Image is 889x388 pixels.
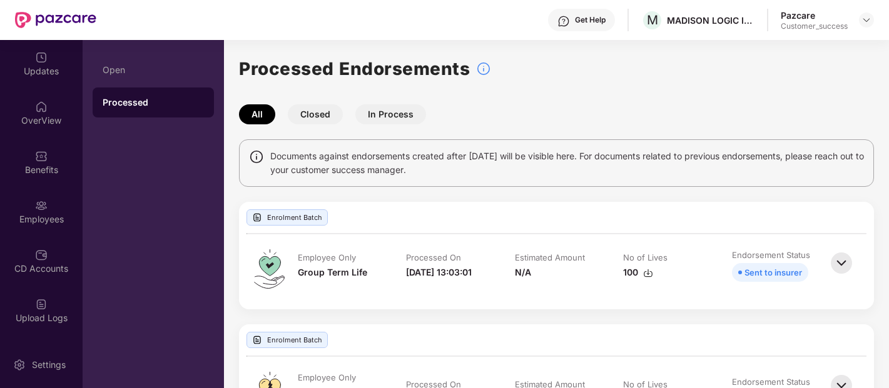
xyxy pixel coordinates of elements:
h1: Processed Endorsements [239,55,470,82]
div: Endorsement Status [732,376,810,387]
img: svg+xml;base64,PHN2ZyBpZD0iQmFjay0zMngzMiIgeG1sbnM9Imh0dHA6Ly93d3cudzMub3JnLzIwMDAvc3ZnIiB3aWR0aD... [828,249,855,277]
div: Group Term Life [298,266,367,279]
button: In Process [355,104,426,124]
img: svg+xml;base64,PHN2ZyBpZD0iRW1wbG95ZWVzIiB4bWxucz0iaHR0cDovL3d3dy53My5vcmcvMjAwMC9zdmciIHdpZHRoPS... [35,199,48,212]
img: svg+xml;base64,PHN2ZyBpZD0iU2V0dGluZy0yMHgyMCIgeG1sbnM9Imh0dHA6Ly93d3cudzMub3JnLzIwMDAvc3ZnIiB3aW... [13,359,26,371]
div: Get Help [575,15,606,25]
div: Employee Only [298,252,356,263]
div: 100 [623,266,653,279]
img: svg+xml;base64,PHN2ZyBpZD0iRHJvcGRvd24tMzJ4MzIiIHhtbG5zPSJodHRwOi8vd3d3LnczLm9yZy8yMDAwL3N2ZyIgd2... [861,15,871,25]
span: M [647,12,658,27]
img: svg+xml;base64,PHN2ZyBpZD0iVXBsb2FkX0xvZ3MiIGRhdGEtbmFtZT0iVXBsb2FkIExvZ3MiIHhtbG5zPSJodHRwOi8vd3... [252,335,262,345]
div: Estimated Amount [515,252,585,263]
div: Processed [103,96,204,109]
div: [DATE] 13:03:01 [406,266,472,279]
div: Customer_success [781,21,848,31]
span: Documents against endorsements created after [DATE] will be visible here. For documents related t... [270,149,864,177]
div: Endorsement Status [732,249,810,261]
div: Open [103,65,204,75]
div: Processed On [406,252,461,263]
div: Enrolment Batch [246,209,328,226]
img: svg+xml;base64,PHN2ZyBpZD0iQ0RfQWNjb3VudHMiIGRhdGEtbmFtZT0iQ0QgQWNjb3VudHMiIHhtbG5zPSJodHRwOi8vd3... [35,249,48,261]
div: Sent to insurer [744,266,802,279]
img: svg+xml;base64,PHN2ZyBpZD0iVXBsb2FkX0xvZ3MiIGRhdGEtbmFtZT0iVXBsb2FkIExvZ3MiIHhtbG5zPSJodHRwOi8vd3... [35,298,48,311]
img: svg+xml;base64,PHN2ZyBpZD0iSG9tZSIgeG1sbnM9Imh0dHA6Ly93d3cudzMub3JnLzIwMDAvc3ZnIiB3aWR0aD0iMjAiIG... [35,101,48,113]
img: svg+xml;base64,PHN2ZyBpZD0iVXBsb2FkX0xvZ3MiIGRhdGEtbmFtZT0iVXBsb2FkIExvZ3MiIHhtbG5zPSJodHRwOi8vd3... [252,212,262,222]
div: MADISON LOGIC INDIA PRIVATE LIMITED [667,14,754,26]
div: No of Lives [623,252,668,263]
div: N/A [515,266,531,279]
img: svg+xml;base64,PHN2ZyBpZD0iQmVuZWZpdHMiIHhtbG5zPSJodHRwOi8vd3d3LnczLm9yZy8yMDAwL3N2ZyIgd2lkdGg9Ij... [35,150,48,162]
div: Pazcare [781,9,848,21]
img: svg+xml;base64,PHN2ZyBpZD0iSW5mbyIgeG1sbnM9Imh0dHA6Ly93d3cudzMub3JnLzIwMDAvc3ZnIiB3aWR0aD0iMTQiIG... [249,149,264,164]
div: Employee Only [298,372,356,383]
button: Closed [288,104,343,124]
img: svg+xml;base64,PHN2ZyB4bWxucz0iaHR0cDovL3d3dy53My5vcmcvMjAwMC9zdmciIHdpZHRoPSI0OS4zMiIgaGVpZ2h0PS... [254,249,285,289]
button: All [239,104,275,124]
img: svg+xml;base64,PHN2ZyBpZD0iSGVscC0zMngzMiIgeG1sbnM9Imh0dHA6Ly93d3cudzMub3JnLzIwMDAvc3ZnIiB3aWR0aD... [557,15,570,27]
img: svg+xml;base64,PHN2ZyBpZD0iSW5mb18tXzMyeDMyIiBkYXRhLW5hbWU9IkluZm8gLSAzMngzMiIgeG1sbnM9Imh0dHA6Ly... [476,61,491,76]
img: New Pazcare Logo [15,12,96,28]
div: Settings [28,359,69,371]
div: Enrolment Batch [246,332,328,348]
img: svg+xml;base64,PHN2ZyBpZD0iVXBkYXRlZCIgeG1sbnM9Imh0dHA6Ly93d3cudzMub3JnLzIwMDAvc3ZnIiB3aWR0aD0iMj... [35,51,48,64]
img: svg+xml;base64,PHN2ZyBpZD0iRG93bmxvYWQtMzJ4MzIiIHhtbG5zPSJodHRwOi8vd3d3LnczLm9yZy8yMDAwL3N2ZyIgd2... [643,268,653,278]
